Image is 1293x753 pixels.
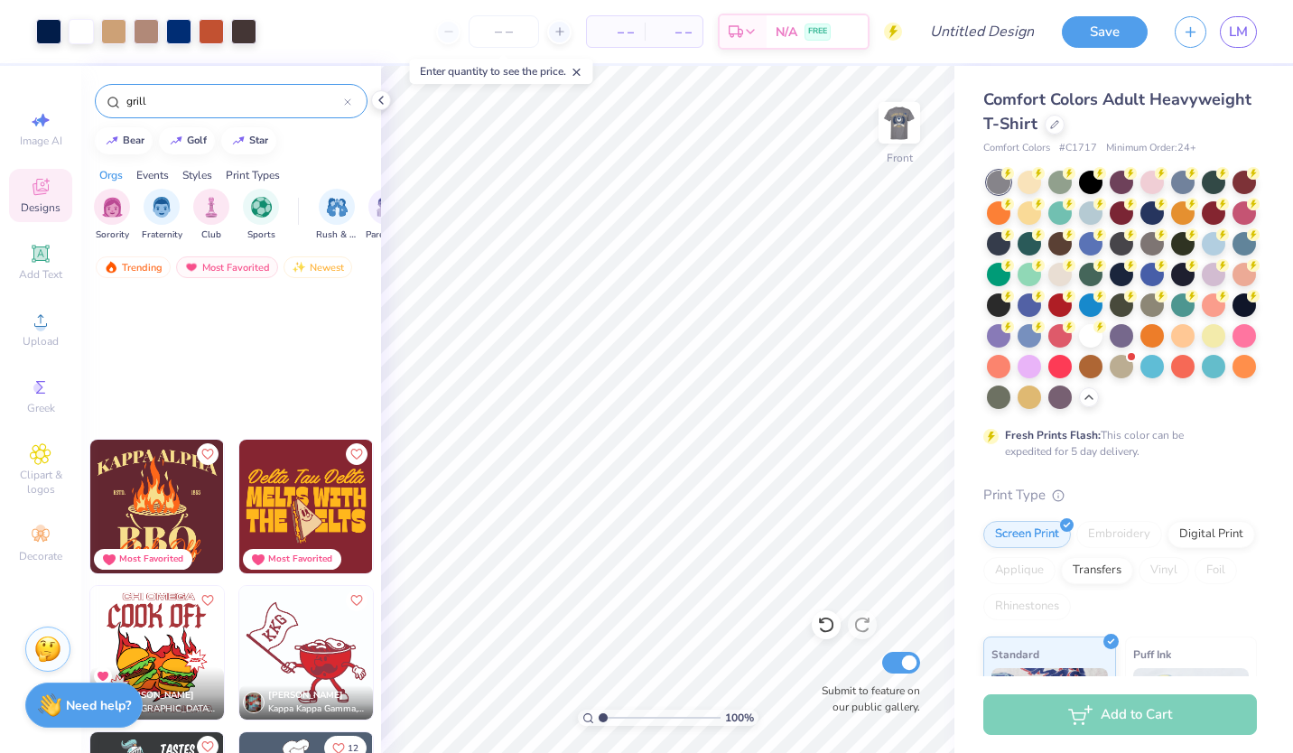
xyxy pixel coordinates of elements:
button: filter button [193,189,229,242]
img: c8a04db9-0b02-4853-80fe-a9b1def51f1c [239,586,373,720]
span: – – [656,23,692,42]
button: bear [95,127,153,154]
div: filter for Rush & Bid [316,189,358,242]
div: Foil [1195,557,1237,584]
span: Clipart & logos [9,468,72,497]
button: Like [197,443,219,465]
div: Vinyl [1139,557,1189,584]
div: filter for Club [193,189,229,242]
div: bear [123,135,144,145]
div: filter for Parent's Weekend [366,189,407,242]
span: Greek [27,401,55,415]
img: most_fav.gif [184,261,199,274]
label: Submit to feature on our public gallery. [812,683,920,715]
div: Applique [983,557,1056,584]
img: Sports Image [251,197,272,218]
span: Image AI [20,134,62,148]
a: LM [1220,16,1257,48]
div: Front [887,150,913,166]
div: Events [136,167,169,183]
button: filter button [366,189,407,242]
span: – – [598,23,634,42]
img: Parent's Weekend Image [377,197,397,218]
img: 147fb6a1-ce38-4d53-bad6-59a278fb35c7 [372,586,506,720]
div: golf [187,135,207,145]
img: trend_line.gif [105,135,119,146]
div: Print Type [983,485,1257,506]
button: filter button [316,189,358,242]
div: Newest [284,256,352,278]
img: Rush & Bid Image [327,197,348,218]
span: 12 [348,744,358,753]
span: 100 % [725,710,754,726]
div: Digital Print [1167,521,1255,548]
div: Rhinestones [983,593,1071,620]
img: Sorority Image [102,197,123,218]
span: Sorority [96,228,129,242]
img: 8cfea5ab-1479-4749-a744-9de0d2637b87 [223,586,357,720]
span: [PERSON_NAME] [268,689,343,702]
span: Minimum Order: 24 + [1106,141,1196,156]
button: filter button [142,189,182,242]
span: Designs [21,200,60,215]
div: Styles [182,167,212,183]
span: Upload [23,334,59,349]
button: star [221,127,276,154]
span: Decorate [19,549,62,563]
img: Avatar [243,692,265,713]
button: Like [346,443,367,465]
img: 4a448a03-3608-478b-baf8-d22ac73dd771 [372,440,506,573]
strong: Fresh Prints Flash: [1005,428,1101,442]
img: trend_line.gif [231,135,246,146]
div: star [249,135,268,145]
div: Screen Print [983,521,1071,548]
div: Embroidery [1076,521,1162,548]
span: [PERSON_NAME] [119,689,194,702]
span: Club [201,228,221,242]
button: filter button [243,189,279,242]
img: Club Image [201,197,221,218]
span: Standard [991,645,1039,664]
img: 42fd747b-a893-469c-af9b-589519b5e3c6 [223,440,357,573]
div: Orgs [99,167,123,183]
span: [GEOGRAPHIC_DATA], [US_STATE][GEOGRAPHIC_DATA] [119,702,217,716]
button: Save [1062,16,1148,48]
button: filter button [94,189,130,242]
span: Comfort Colors [983,141,1050,156]
span: Sports [247,228,275,242]
input: – – [469,15,539,48]
img: trend_line.gif [169,135,183,146]
button: golf [159,127,215,154]
img: Front [881,105,917,141]
span: Puff Ink [1133,645,1171,664]
button: Like [197,590,219,611]
span: N/A [776,23,797,42]
img: Newest.gif [292,261,306,274]
div: Most Favorited [119,553,183,566]
img: Fraternity Image [152,197,172,218]
div: Enter quantity to see the price. [410,59,593,84]
div: filter for Sports [243,189,279,242]
div: filter for Sorority [94,189,130,242]
div: filter for Fraternity [142,189,182,242]
div: Most Favorited [268,553,332,566]
button: Like [346,590,367,611]
img: e5daa9fb-82f7-4598-b710-b36163ea1d98 [90,586,224,720]
input: Try "Alpha" [125,92,344,110]
strong: Need help? [66,697,131,714]
span: Comfort Colors Adult Heavyweight T-Shirt [983,88,1251,135]
span: LM [1229,22,1248,42]
div: Print Types [226,167,280,183]
span: # C1717 [1059,141,1097,156]
span: Parent's Weekend [366,228,407,242]
div: Trending [96,256,171,278]
div: Most Favorited [176,256,278,278]
input: Untitled Design [916,14,1048,50]
span: Rush & Bid [316,228,358,242]
span: Add Text [19,267,62,282]
div: This color can be expedited for 5 day delivery. [1005,427,1227,460]
div: Transfers [1061,557,1133,584]
img: 6c8d346c-582e-4534-ade8-c0ac1e804092 [90,440,224,573]
span: FREE [808,25,827,38]
span: Kappa Kappa Gamma, [US_STATE][GEOGRAPHIC_DATA] [268,702,366,716]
